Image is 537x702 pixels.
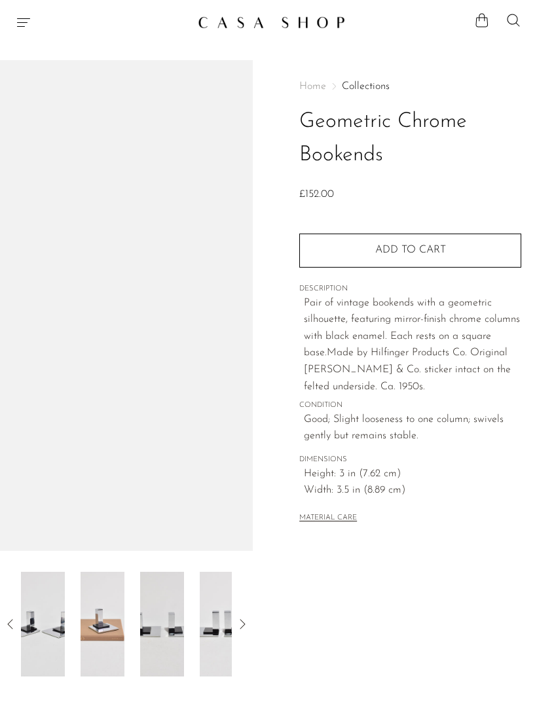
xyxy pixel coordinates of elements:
[16,14,31,30] button: Menu
[140,572,184,676] img: Geometric Chrome Bookends
[21,572,65,676] img: Geometric Chrome Bookends
[304,412,521,445] span: Good; Slight looseness to one column; swivels gently but remains stable.
[299,105,521,172] h1: Geometric Chrome Bookends
[299,283,521,295] span: DESCRIPTION
[299,514,357,523] button: MATERIAL CARE
[299,400,521,412] span: CONDITION
[304,295,521,396] p: Pair of vintage bookends with a geometric silhouette, featuring mirror-finish chrome columns with...
[375,245,446,255] span: Add to cart
[299,234,521,268] button: Add to cart
[81,572,124,676] img: Geometric Chrome Bookends
[299,81,326,92] span: Home
[304,482,521,499] span: Width: 3.5 in (8.89 cm)
[304,466,521,483] span: Height: 3 in (7.62 cm)
[299,81,521,92] nav: Breadcrumbs
[299,454,521,466] span: DIMENSIONS
[299,189,334,200] span: £152.00
[342,81,390,92] a: Collections
[200,572,244,676] img: Geometric Chrome Bookends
